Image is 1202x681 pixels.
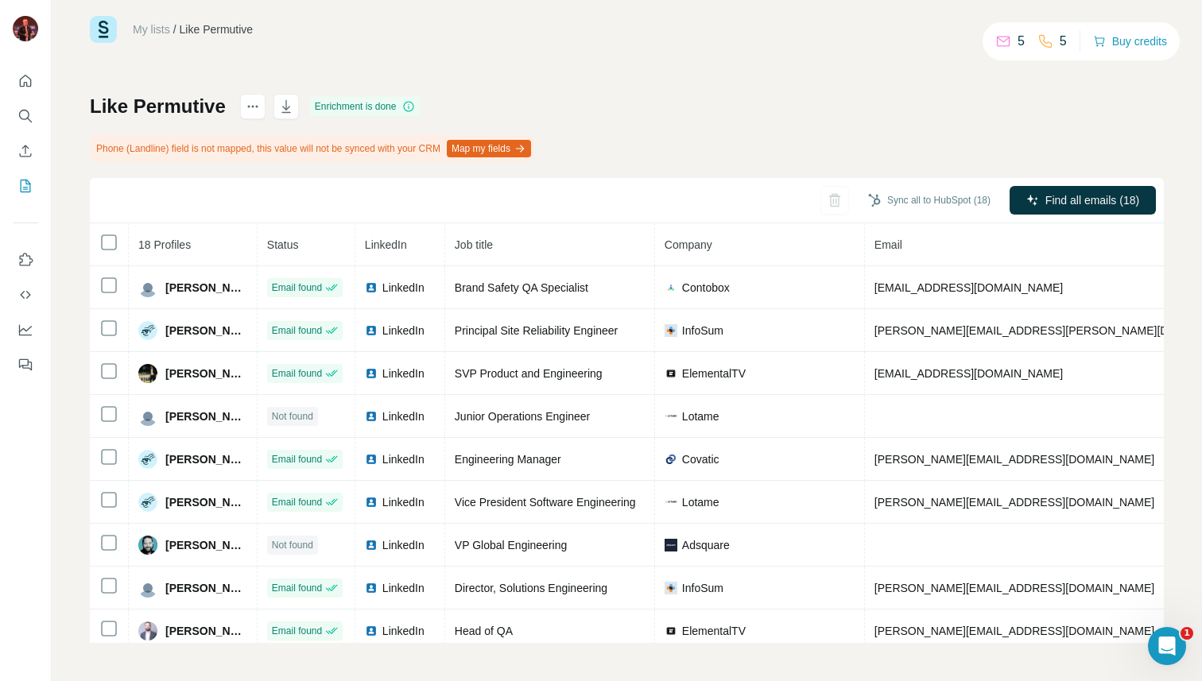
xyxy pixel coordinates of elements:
[874,582,1154,594] span: [PERSON_NAME][EMAIL_ADDRESS][DOMAIN_NAME]
[382,623,425,639] span: LinkedIn
[365,453,378,466] img: LinkedIn logo
[1181,627,1193,640] span: 1
[874,281,1063,294] span: [EMAIL_ADDRESS][DOMAIN_NAME]
[272,323,322,338] span: Email found
[165,280,247,296] span: [PERSON_NAME]
[455,582,607,594] span: Director, Solutions Engineering
[874,453,1154,466] span: [PERSON_NAME][EMAIL_ADDRESS][DOMAIN_NAME]
[382,580,425,596] span: LinkedIn
[240,94,266,119] button: actions
[90,94,226,119] h1: Like Permutive
[165,537,247,553] span: [PERSON_NAME]
[138,364,157,383] img: Avatar
[13,350,38,379] button: Feedback
[682,580,723,596] span: InfoSum
[382,280,425,296] span: LinkedIn
[365,582,378,594] img: LinkedIn logo
[90,16,117,43] img: Surfe Logo
[13,67,38,95] button: Quick start
[90,135,534,162] div: Phone (Landline) field is not mapped, this value will not be synced with your CRM
[665,539,677,551] img: company-logo
[272,581,322,595] span: Email found
[455,238,493,251] span: Job title
[682,323,723,339] span: InfoSum
[138,321,157,340] img: Avatar
[365,539,378,551] img: LinkedIn logo
[272,452,322,466] span: Email found
[272,624,322,638] span: Email found
[138,450,157,469] img: Avatar
[13,172,38,200] button: My lists
[455,281,588,294] span: Brand Safety QA Specialist
[310,97,421,116] div: Enrichment is done
[455,496,636,509] span: Vice President Software Engineering
[272,366,322,381] span: Email found
[1060,32,1067,51] p: 5
[682,408,719,424] span: Lotame
[272,495,322,509] span: Email found
[382,323,425,339] span: LinkedIn
[665,453,677,466] img: company-logo
[665,281,677,294] img: company-logo
[382,537,425,553] span: LinkedIn
[165,323,247,339] span: [PERSON_NAME]
[665,324,677,337] img: company-logo
[365,324,378,337] img: LinkedIn logo
[382,451,425,467] span: LinkedIn
[874,496,1154,509] span: [PERSON_NAME][EMAIL_ADDRESS][DOMAIN_NAME]
[165,580,247,596] span: [PERSON_NAME]
[682,366,746,381] span: ElementalTV
[1045,192,1139,208] span: Find all emails (18)
[382,366,425,381] span: LinkedIn
[13,137,38,165] button: Enrich CSV
[682,451,719,467] span: Covatic
[138,493,157,512] img: Avatar
[455,410,590,423] span: Junior Operations Engineer
[13,102,38,130] button: Search
[665,238,712,251] span: Company
[138,536,157,555] img: Avatar
[455,453,561,466] span: Engineering Manager
[365,238,407,251] span: LinkedIn
[165,494,247,510] span: [PERSON_NAME]
[365,625,378,637] img: LinkedIn logo
[272,538,313,552] span: Not found
[682,494,719,510] span: Lotame
[365,281,378,294] img: LinkedIn logo
[272,409,313,424] span: Not found
[682,537,730,553] span: Adsquare
[138,621,157,640] img: Avatar
[272,281,322,295] span: Email found
[267,238,299,251] span: Status
[665,415,677,417] img: company-logo
[165,408,247,424] span: [PERSON_NAME]
[165,623,247,639] span: [PERSON_NAME]
[665,367,677,380] img: company-logo
[665,501,677,503] img: company-logo
[682,623,746,639] span: ElementalTV
[665,625,677,637] img: company-logo
[365,410,378,423] img: LinkedIn logo
[180,21,254,37] div: Like Permutive
[1010,186,1156,215] button: Find all emails (18)
[1148,627,1186,665] iframe: Intercom live chat
[874,625,1154,637] span: [PERSON_NAME][EMAIL_ADDRESS][DOMAIN_NAME]
[138,407,157,426] img: Avatar
[447,140,531,157] button: Map my fields
[165,366,247,381] span: [PERSON_NAME]
[365,496,378,509] img: LinkedIn logo
[138,578,157,598] img: Avatar
[682,280,730,296] span: Contobox
[1093,30,1167,52] button: Buy credits
[138,238,191,251] span: 18 Profiles
[455,539,567,551] span: VP Global Engineering
[455,367,603,380] span: SVP Product and Engineering
[382,408,425,424] span: LinkedIn
[455,625,513,637] span: Head of QA
[13,281,38,309] button: Use Surfe API
[13,246,38,274] button: Use Surfe on LinkedIn
[133,23,170,36] a: My lists
[874,238,902,251] span: Email
[13,16,38,41] img: Avatar
[1018,32,1025,51] p: 5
